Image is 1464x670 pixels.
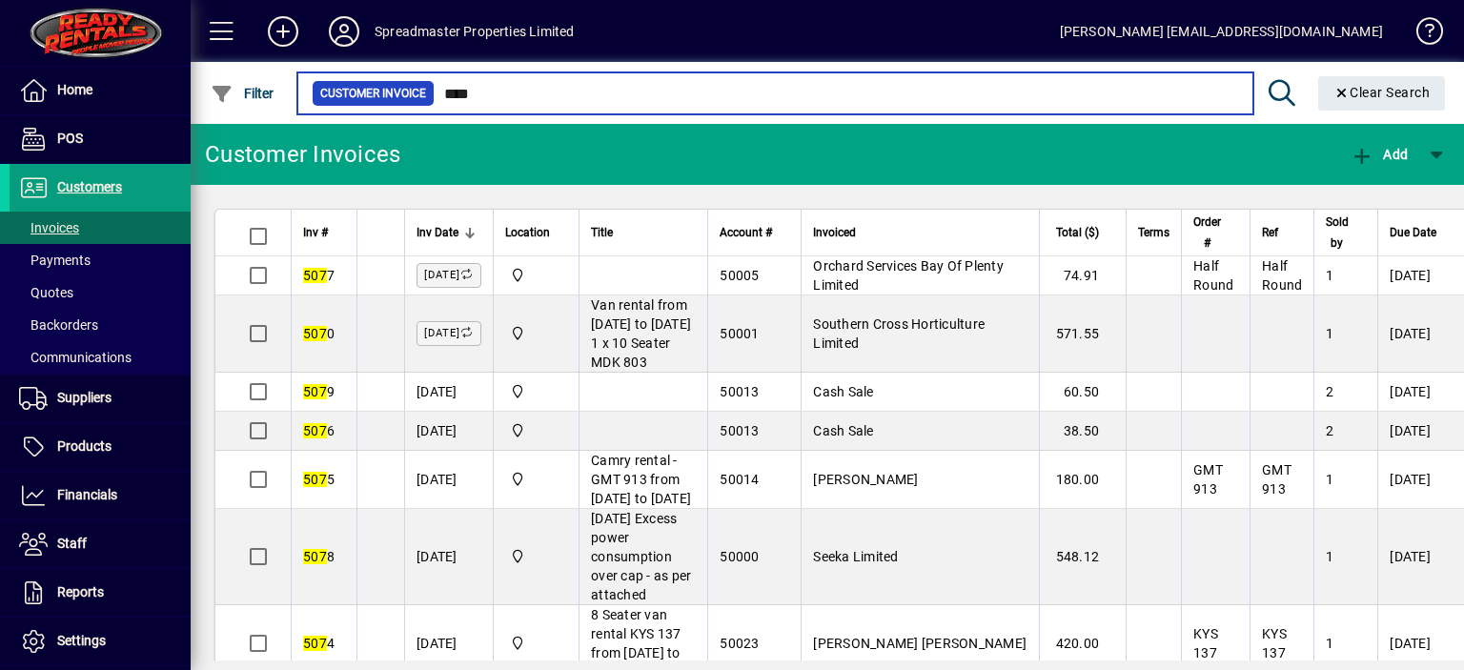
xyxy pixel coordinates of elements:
span: Account # [720,222,772,243]
span: 1 [1326,549,1333,564]
span: 8 [303,549,335,564]
div: Order # [1193,212,1238,254]
span: Van rental from [DATE] to [DATE] 1 x 10 Seater MDK 803 [591,297,691,370]
span: Location [505,222,550,243]
div: Account # [720,222,789,243]
td: 38.50 [1039,412,1126,451]
span: GMT 913 [1193,462,1223,497]
td: 180.00 [1039,451,1126,509]
button: Add [253,14,314,49]
span: Half Round [1262,258,1302,293]
a: Settings [10,618,191,665]
span: 50005 [720,268,759,283]
span: Filter [211,86,274,101]
td: 548.12 [1039,509,1126,605]
em: 507 [303,636,327,651]
span: 965 State Highway 2 [505,633,567,654]
div: Inv # [303,222,345,243]
a: Knowledge Base [1402,4,1440,66]
span: Home [57,82,92,97]
a: Payments [10,244,191,276]
div: Location [505,222,567,243]
div: Invoiced [813,222,1027,243]
button: Filter [206,76,279,111]
em: 507 [303,472,327,487]
span: 9 [303,384,335,399]
em: 507 [303,326,327,341]
a: Suppliers [10,375,191,422]
div: Sold by [1326,212,1366,254]
div: Total ($) [1051,222,1116,243]
div: [PERSON_NAME] [EMAIL_ADDRESS][DOMAIN_NAME] [1060,16,1383,47]
span: Half Round [1193,258,1233,293]
span: Cash Sale [813,423,873,438]
span: 50013 [720,384,759,399]
span: Invoiced [813,222,856,243]
span: 1 [1326,326,1333,341]
span: Products [57,438,112,454]
span: Ref [1262,222,1278,243]
td: [DATE] [404,412,493,451]
span: Due Date [1390,222,1436,243]
em: 507 [303,268,327,283]
span: Communications [19,350,132,365]
span: Add [1351,147,1408,162]
span: KYS 137 [1193,626,1218,660]
span: 50023 [720,636,759,651]
span: 50014 [720,472,759,487]
span: 50000 [720,549,759,564]
span: Inv Date [417,222,458,243]
span: 0 [303,326,335,341]
span: Payments [19,253,91,268]
span: Invoices [19,220,79,235]
span: KYS 137 [1262,626,1287,660]
a: Financials [10,472,191,519]
label: [DATE] [417,263,481,288]
span: Staff [57,536,87,551]
a: Invoices [10,212,191,244]
span: GMT 913 [1262,462,1291,497]
em: 507 [303,549,327,564]
span: Seeka Limited [813,549,898,564]
div: Inv Date [417,222,481,243]
a: Reports [10,569,191,617]
span: 1 [1326,268,1333,283]
label: [DATE] [417,321,481,346]
button: Add [1346,137,1413,172]
span: Backorders [19,317,98,333]
span: Title [591,222,613,243]
em: 507 [303,384,327,399]
a: Products [10,423,191,471]
a: Quotes [10,276,191,309]
a: Home [10,67,191,114]
span: Quotes [19,285,73,300]
span: [DATE] Excess power consumption over cap - as per attached [591,511,691,602]
span: Clear Search [1333,85,1431,100]
span: Terms [1138,222,1169,243]
div: Customer Invoices [205,139,400,170]
span: 7 [303,268,335,283]
span: Customers [57,179,122,194]
span: POS [57,131,83,146]
span: 1 [1326,472,1333,487]
a: POS [10,115,191,163]
span: Financials [57,487,117,502]
span: 2 [1326,423,1333,438]
div: Spreadmaster Properties Limited [375,16,574,47]
td: 60.50 [1039,373,1126,412]
td: 74.91 [1039,256,1126,295]
span: Total ($) [1056,222,1099,243]
span: Order # [1193,212,1221,254]
span: Inv # [303,222,328,243]
span: Settings [57,633,106,648]
button: Profile [314,14,375,49]
span: 965 State Highway 2 [505,265,567,286]
td: 571.55 [1039,295,1126,373]
div: Title [591,222,696,243]
span: 1 [1326,636,1333,651]
span: Southern Cross Horticulture Limited [813,316,985,351]
button: Clear [1318,76,1446,111]
span: [PERSON_NAME] [PERSON_NAME] [813,636,1027,651]
span: 5 [303,472,335,487]
a: Backorders [10,309,191,341]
